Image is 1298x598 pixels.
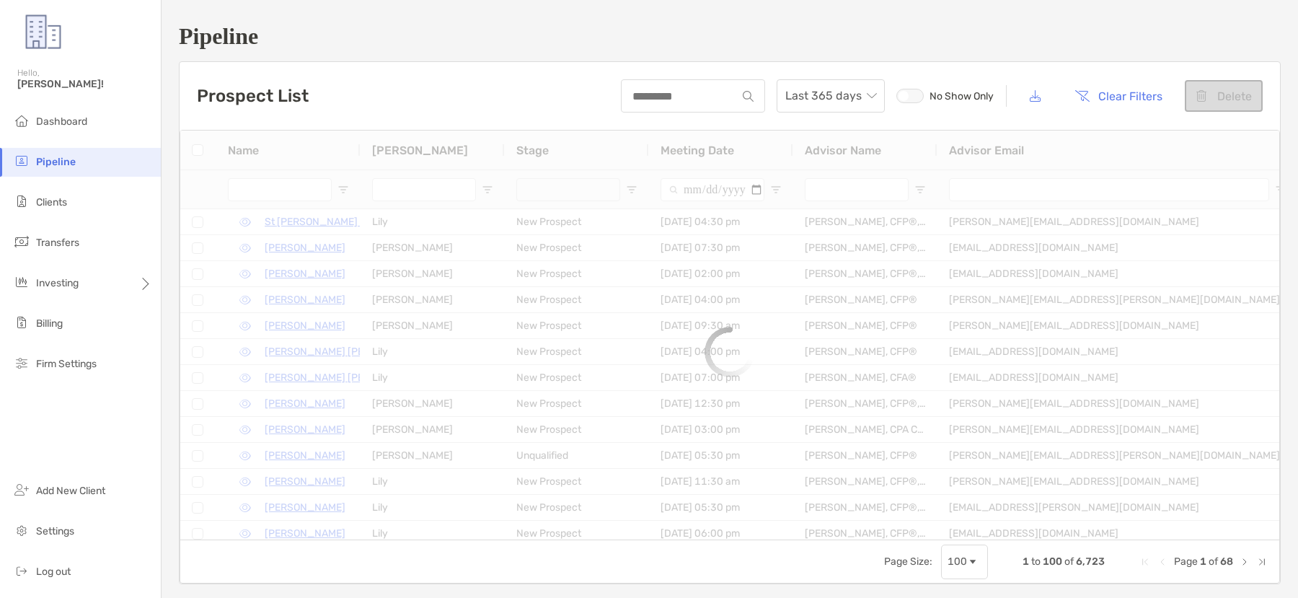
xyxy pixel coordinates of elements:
span: Pipeline [36,156,76,168]
span: [PERSON_NAME]! [17,78,152,90]
span: Firm Settings [36,358,97,370]
img: transfers icon [13,233,30,250]
span: Investing [36,277,79,289]
span: Last 365 days [785,80,876,112]
span: Page [1174,555,1198,568]
span: Billing [36,317,63,330]
img: add_new_client icon [13,481,30,498]
div: Last Page [1256,556,1268,568]
span: Clients [36,196,67,208]
div: 100 [948,555,967,568]
button: Clear Filters [1064,80,1173,112]
img: logout icon [13,562,30,579]
span: Log out [36,566,71,578]
img: investing icon [13,273,30,291]
label: No Show Only [896,89,994,103]
span: 68 [1220,555,1233,568]
span: 1 [1200,555,1206,568]
h3: Prospect List [197,86,309,106]
h1: Pipeline [179,23,1281,50]
img: firm-settings icon [13,354,30,371]
div: First Page [1139,556,1151,568]
span: of [1064,555,1074,568]
span: to [1031,555,1041,568]
img: Zoe Logo [17,6,69,58]
span: 6,723 [1076,555,1105,568]
span: Transfers [36,237,79,249]
span: Settings [36,525,74,537]
img: settings icon [13,522,30,539]
div: Page Size: [884,555,932,568]
span: Dashboard [36,115,87,128]
img: dashboard icon [13,112,30,129]
div: Next Page [1239,556,1250,568]
div: Page Size [941,545,988,579]
span: 100 [1043,555,1062,568]
img: clients icon [13,193,30,210]
div: Previous Page [1157,556,1168,568]
img: pipeline icon [13,152,30,170]
span: Add New Client [36,485,105,497]
img: input icon [743,91,754,102]
img: billing icon [13,314,30,331]
span: 1 [1023,555,1029,568]
span: of [1209,555,1218,568]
